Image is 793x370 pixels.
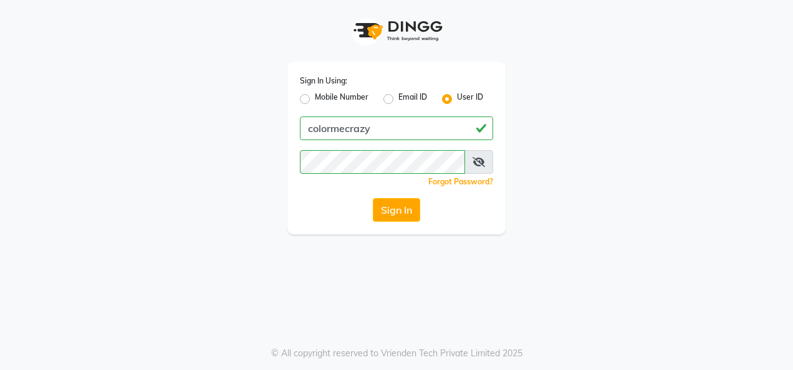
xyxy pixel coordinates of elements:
[428,177,493,186] a: Forgot Password?
[347,12,446,49] img: logo1.svg
[315,92,368,107] label: Mobile Number
[300,150,465,174] input: Username
[300,116,493,140] input: Username
[457,92,483,107] label: User ID
[373,198,420,222] button: Sign In
[398,92,427,107] label: Email ID
[300,75,347,87] label: Sign In Using:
